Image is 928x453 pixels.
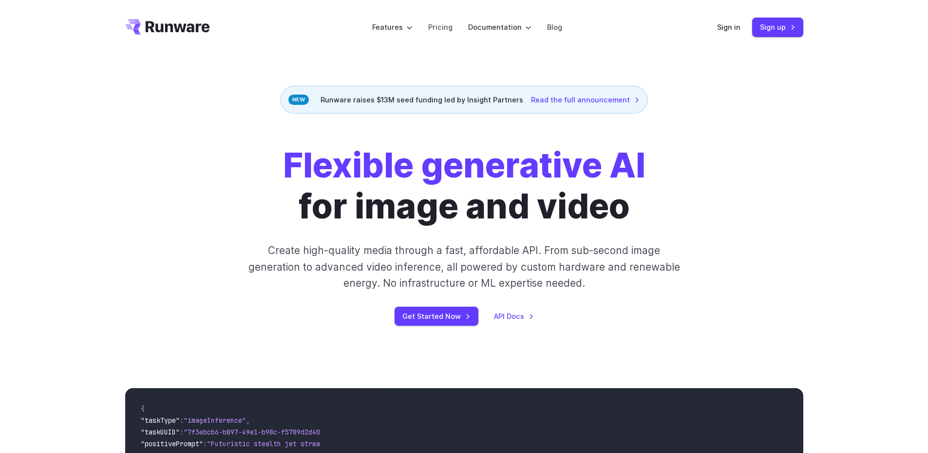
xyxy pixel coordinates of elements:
[372,21,413,33] label: Features
[141,439,203,448] span: "positivePrompt"
[180,416,184,425] span: :
[547,21,562,33] a: Blog
[247,242,681,291] p: Create high-quality media through a fast, affordable API. From sub-second image generation to adv...
[125,19,210,35] a: Go to /
[752,18,803,37] a: Sign up
[494,311,534,322] a: API Docs
[246,416,250,425] span: ,
[283,144,645,186] strong: Flexible generative AI
[141,428,180,436] span: "taskUUID"
[203,439,207,448] span: :
[531,94,640,105] a: Read the full announcement
[428,21,453,33] a: Pricing
[280,86,648,114] div: Runware raises $13M seed funding led by Insight Partners
[468,21,531,33] label: Documentation
[717,21,740,33] a: Sign in
[207,439,562,448] span: "Futuristic stealth jet streaking through a neon-lit cityscape with glowing purple exhaust"
[180,428,184,436] span: :
[283,145,645,227] h1: for image and video
[184,428,332,436] span: "7f3ebcb6-b897-49e1-b98c-f5789d2d40d7"
[395,307,478,326] a: Get Started Now
[141,416,180,425] span: "taskType"
[141,404,145,413] span: {
[184,416,246,425] span: "imageInference"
